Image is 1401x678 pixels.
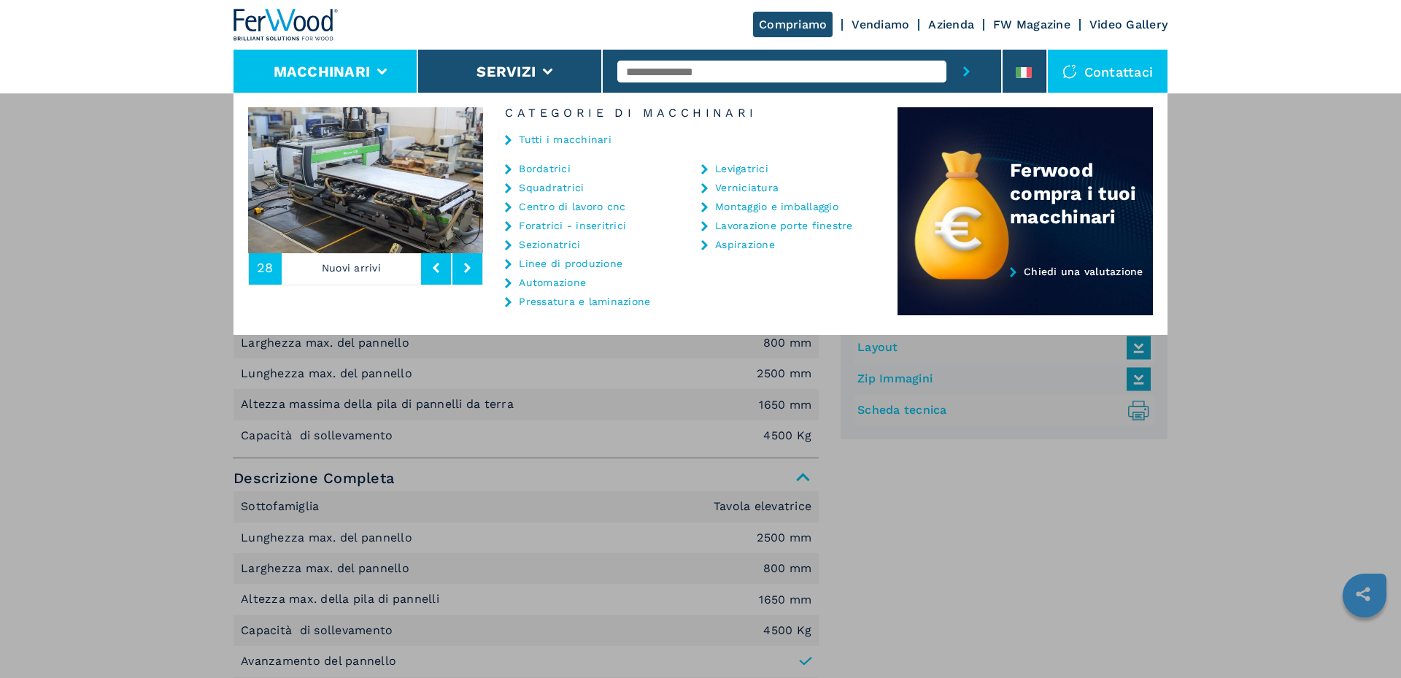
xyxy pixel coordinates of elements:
img: Contattaci [1062,64,1077,79]
a: Centro di lavoro cnc [519,201,625,212]
h6: Categorie di Macchinari [483,107,898,119]
div: Ferwood compra i tuoi macchinari [1010,158,1153,228]
a: Vendiamo [852,18,909,31]
img: image [248,107,483,253]
a: Verniciatura [715,182,779,193]
a: Compriamo [753,12,833,37]
a: Linee di produzione [519,258,622,269]
button: submit-button [946,50,987,93]
a: FW Magazine [993,18,1070,31]
a: Automazione [519,277,586,288]
a: Squadratrici [519,182,584,193]
button: Servizi [476,63,536,80]
a: Montaggio e imballaggio [715,201,838,212]
span: 28 [257,261,274,274]
a: Foratrici - inseritrici [519,220,626,231]
a: Azienda [928,18,974,31]
a: Chiedi una valutazione [898,266,1153,316]
a: Bordatrici [519,163,571,174]
a: Pressatura e laminazione [519,296,650,307]
p: Nuovi arrivi [282,251,422,285]
div: Contattaci [1048,50,1168,93]
img: Ferwood [233,9,339,41]
a: Sezionatrici [519,239,580,250]
a: Levigatrici [715,163,768,174]
a: Aspirazione [715,239,775,250]
img: image [483,107,718,253]
a: Lavorazione porte finestre [715,220,853,231]
a: Video Gallery [1089,18,1167,31]
button: Macchinari [274,63,371,80]
a: Tutti i macchinari [519,134,611,145]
